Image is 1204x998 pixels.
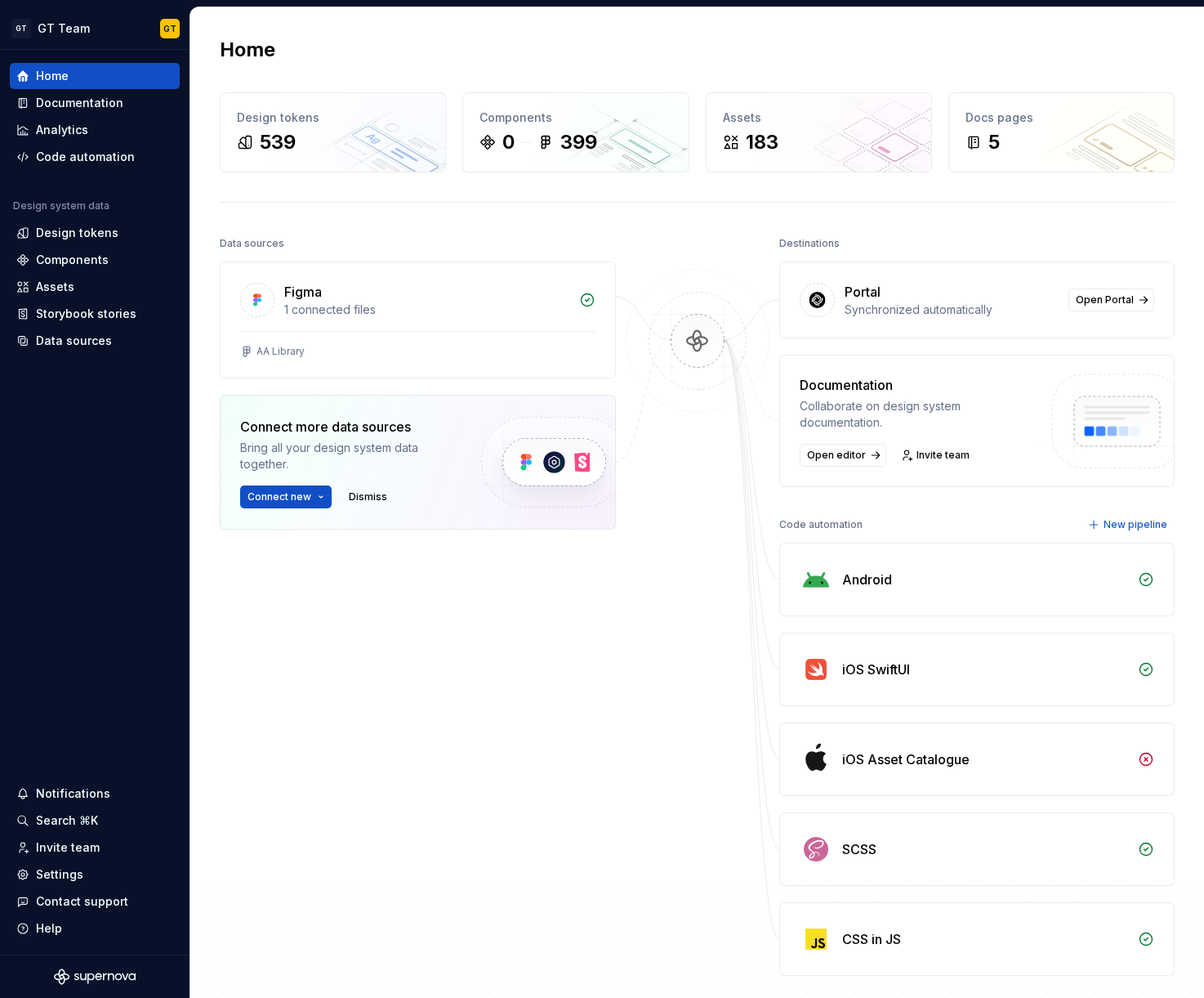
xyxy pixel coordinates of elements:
[240,486,332,508] button: Connect new
[36,252,109,268] div: Components
[163,22,176,35] div: GT
[10,63,180,89] a: Home
[779,232,840,255] div: Destinations
[220,92,446,172] a: Design tokens539
[349,490,387,503] span: Dismiss
[800,375,1037,395] div: Documentation
[36,225,118,241] div: Design tokens
[800,444,886,467] a: Open editor
[779,513,863,536] div: Code automation
[723,110,915,126] div: Assets
[36,95,123,111] div: Documentation
[807,449,866,462] span: Open editor
[36,333,112,349] div: Data sources
[237,110,429,126] div: Design tokens
[1068,289,1154,311] a: Open Portal
[965,110,1157,126] div: Docs pages
[240,417,453,436] div: Connect more data sources
[800,398,1037,431] div: Collaborate on design system documentation.
[10,117,180,143] a: Analytics
[1076,293,1134,307] span: Open Portal
[842,570,892,589] div: Android
[36,839,100,856] div: Invite team
[36,920,62,937] div: Help
[284,302,569,318] div: 1 connected files
[260,129,296,155] div: 539
[54,969,136,985] svg: Supernova Logo
[10,220,180,246] a: Design tokens
[502,129,515,155] div: 0
[10,144,180,170] a: Code automation
[10,247,180,273] a: Components
[36,279,74,295] div: Assets
[36,785,110,802] div: Notifications
[36,68,69,84] div: Home
[842,660,910,679] div: iOS SwiftUI
[10,301,180,327] a: Storybook stories
[479,110,671,126] div: Components
[845,302,1059,318] div: Synchronized automatically
[10,888,180,915] button: Contact support
[948,92,1175,172] a: Docs pages5
[36,812,98,829] div: Search ⌘K
[10,781,180,807] button: Notifications
[220,262,616,378] a: Figma1 connected filesAA Library
[10,328,180,354] a: Data sources
[220,232,284,255] div: Data sources
[10,915,180,942] button: Help
[247,490,311,503] span: Connect new
[284,282,322,302] div: Figma
[842,929,901,949] div: CSS in JS
[36,306,136,322] div: Storybook stories
[916,449,970,462] span: Invite team
[10,835,180,861] a: Invite team
[36,866,83,883] div: Settings
[10,90,180,116] a: Documentation
[845,282,881,302] div: Portal
[896,444,977,467] a: Invite team
[706,92,932,172] a: Assets183
[13,199,109,213] div: Design system data
[36,149,135,165] div: Code automation
[10,274,180,300] a: Assets
[988,129,1000,155] div: 5
[220,37,275,63] h2: Home
[462,92,689,172] a: Components0399
[10,862,180,888] a: Settings
[256,345,305,358] div: AA Library
[10,808,180,834] button: Search ⌘K
[341,486,395,508] button: Dismiss
[3,11,186,46] button: GTGT TeamGT
[38,20,90,37] div: GT Team
[11,19,31,38] div: GT
[1104,518,1167,531] span: New pipeline
[1083,513,1175,536] button: New pipeline
[842,839,876,859] div: SCSS
[36,893,128,910] div: Contact support
[560,129,597,155] div: 399
[240,440,453,472] div: Bring all your design system data together.
[842,750,970,769] div: iOS Asset Catalogue
[746,129,778,155] div: 183
[36,122,88,138] div: Analytics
